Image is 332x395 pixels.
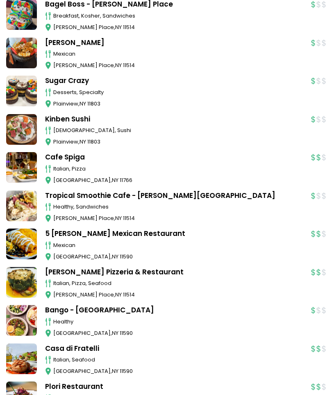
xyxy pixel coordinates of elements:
[53,165,303,173] div: italian, pizza
[53,62,114,70] span: [PERSON_NAME] Place
[53,280,303,288] div: Italian, Pizza, Seafood
[115,62,122,70] span: NY
[53,12,303,20] div: breakfast, kosher, sandwiches
[115,291,122,299] span: NY
[53,89,303,97] div: desserts, specialty
[45,203,51,211] img: cutlery_icon.svg
[45,291,51,299] img: map_icon.svg
[112,368,118,375] span: NY
[45,382,303,393] a: Plori Restaurant
[53,242,303,250] div: mexican
[112,330,118,337] span: NY
[53,203,303,211] div: healthy, sandwiches
[53,253,303,261] div: ,
[53,138,303,146] div: ,
[45,38,303,49] a: [PERSON_NAME]
[53,177,111,184] span: [GEOGRAPHIC_DATA]
[45,318,51,326] img: cutlery_icon.svg
[45,280,51,288] img: cutlery_icon.svg
[123,24,135,31] span: 11514
[53,24,114,31] span: [PERSON_NAME] Place
[45,267,303,278] a: [PERSON_NAME] Pizzeria & Restaurant
[115,24,122,31] span: NY
[53,138,78,146] span: Plainview
[53,356,303,364] div: Italian, Seafood
[53,330,111,337] span: [GEOGRAPHIC_DATA]
[45,330,51,338] img: map_icon.svg
[53,50,303,58] div: mexican
[87,100,100,108] span: 11803
[53,24,303,32] div: ,
[53,330,303,338] div: ,
[45,138,51,146] img: map_icon.svg
[53,62,303,70] div: ,
[120,177,132,184] span: 11766
[53,253,111,261] span: [GEOGRAPHIC_DATA]
[45,114,303,125] a: Kinben Sushi
[53,291,114,299] span: [PERSON_NAME] Place
[112,177,118,184] span: NY
[53,318,303,326] div: healthy
[45,177,51,185] img: map_icon.svg
[123,215,135,222] span: 11514
[120,253,133,261] span: 11590
[53,368,303,376] div: ,
[45,24,51,32] img: map_icon.svg
[45,344,303,355] a: Casa di Fratelli
[53,127,303,135] div: [DEMOGRAPHIC_DATA], sushi
[45,368,51,376] img: map_icon.svg
[123,62,135,70] span: 11514
[53,368,111,375] span: [GEOGRAPHIC_DATA]
[53,100,303,108] div: ,
[120,330,133,337] span: 11590
[45,127,51,135] img: cutlery_icon.svg
[53,291,303,299] div: ,
[53,215,303,223] div: ,
[45,76,303,87] a: Sugar Crazy
[45,165,51,173] img: cutlery_icon.svg
[45,356,51,364] img: cutlery_icon.svg
[45,215,51,223] img: map_icon.svg
[53,177,303,185] div: ,
[45,191,303,202] a: Tropical Smoothie Cafe - [PERSON_NAME][GEOGRAPHIC_DATA]
[123,291,135,299] span: 11514
[45,229,303,240] a: 5 [PERSON_NAME] Mexican Restaurant
[45,153,303,163] a: Cafe Spiga
[87,138,100,146] span: 11803
[120,368,133,375] span: 11590
[45,305,303,316] a: Bango - [GEOGRAPHIC_DATA]
[53,100,78,108] span: Plainview
[45,100,51,108] img: map_icon.svg
[80,100,86,108] span: NY
[45,50,51,58] img: cutlery_icon.svg
[80,138,86,146] span: NY
[112,253,118,261] span: NY
[45,12,51,20] img: cutlery_icon.svg
[45,62,51,70] img: map_icon.svg
[45,242,51,250] img: cutlery_icon.svg
[115,215,122,222] span: NY
[45,89,51,97] img: cutlery_icon.svg
[53,215,114,222] span: [PERSON_NAME] Place
[45,253,51,261] img: map_icon.svg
